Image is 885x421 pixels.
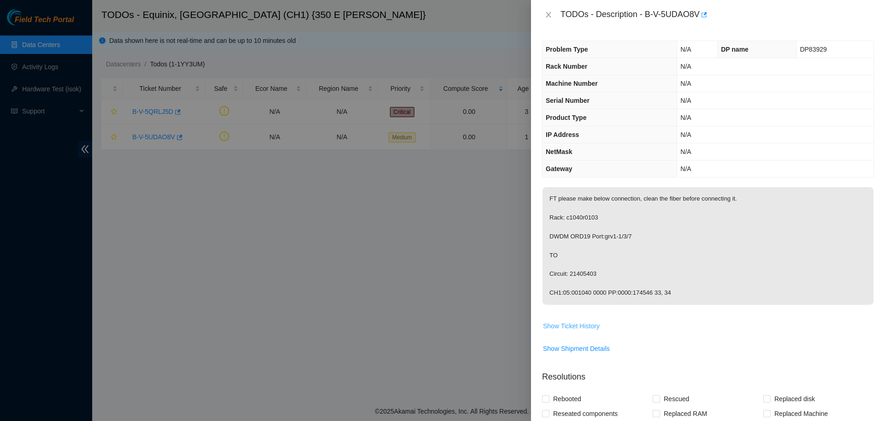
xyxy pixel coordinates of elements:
span: Rescued [660,391,693,406]
span: N/A [680,131,691,138]
span: Rebooted [549,391,585,406]
span: N/A [680,97,691,104]
span: Replaced Machine [771,406,832,421]
span: N/A [680,46,691,53]
span: Reseated components [549,406,621,421]
span: N/A [680,63,691,70]
span: Replaced disk [771,391,819,406]
span: N/A [680,165,691,172]
span: N/A [680,148,691,155]
span: DP83929 [800,46,826,53]
button: Show Ticket History [543,319,600,333]
span: N/A [680,80,691,87]
p: Resolutions [542,363,874,383]
span: Replaced RAM [660,406,711,421]
span: Show Ticket History [543,321,600,331]
span: Gateway [546,165,572,172]
span: Show Shipment Details [543,344,610,354]
span: Machine Number [546,80,598,87]
span: Rack Number [546,63,587,70]
span: N/A [680,114,691,121]
span: DP name [721,46,749,53]
span: Product Type [546,114,586,121]
span: NetMask [546,148,572,155]
span: close [545,11,552,18]
p: FT please make below connection, clean the fiber before connecting it. Rack: c1040r0103 DWDM ORD1... [543,187,873,305]
button: Show Shipment Details [543,341,610,356]
div: TODOs - Description - B-V-5UDAO8V [560,7,874,22]
button: Close [542,11,555,19]
span: Problem Type [546,46,588,53]
span: Serial Number [546,97,590,104]
span: IP Address [546,131,579,138]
